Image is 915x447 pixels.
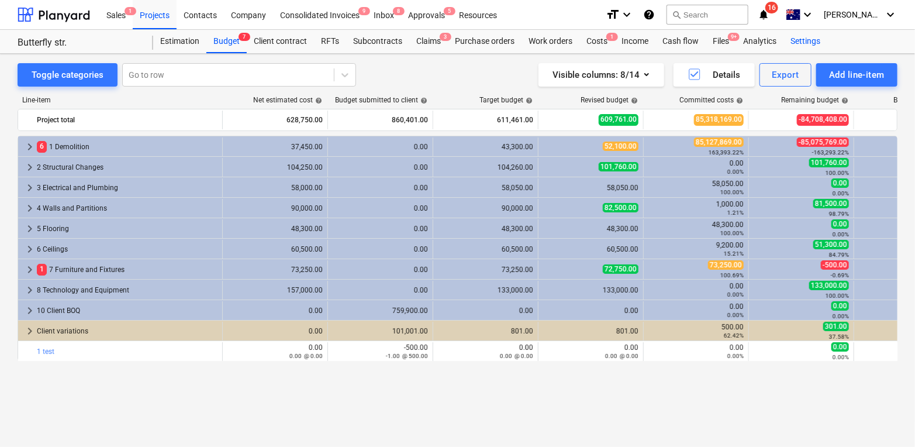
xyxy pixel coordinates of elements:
[438,286,533,294] div: 133,000.00
[643,8,655,22] i: Knowledge base
[736,30,783,53] div: Analytics
[543,184,638,192] div: 58,050.00
[831,178,849,188] span: 0.00
[37,199,217,218] div: 4 Walls and Partitions
[833,231,849,238] small: 0.00%
[606,8,620,22] i: format_size
[543,343,638,360] div: 0.00
[409,30,448,53] a: Claims3
[727,209,744,216] small: 1.21%
[648,159,744,176] div: 0.00
[674,63,755,87] button: Details
[543,245,638,253] div: 60,500.00
[227,327,323,335] div: 0.00
[438,343,533,360] div: 0.00
[18,96,222,104] div: Line-item
[883,8,897,22] i: keyboard_arrow_down
[831,272,849,278] small: -0.69%
[37,301,217,320] div: 10 Client BOQ
[679,96,743,104] div: Committed costs
[227,111,323,129] div: 628,750.00
[239,33,250,41] span: 7
[444,7,455,15] span: 5
[648,343,744,360] div: 0.00
[522,30,579,53] a: Work orders
[553,67,650,82] div: Visible columns : 8/14
[603,264,638,274] span: 72,750.00
[23,181,37,195] span: keyboard_arrow_right
[720,230,744,236] small: 100.00%
[816,63,897,87] button: Add line-item
[620,8,634,22] i: keyboard_arrow_down
[333,143,428,151] div: 0.00
[37,240,217,259] div: 6 Ceilings
[333,343,428,360] div: -500.00
[648,180,744,196] div: 58,050.00
[829,252,849,258] small: 84.79%
[37,322,217,341] div: Client variations
[824,10,882,19] span: [PERSON_NAME]
[37,137,217,156] div: 1 Demolition
[543,225,638,233] div: 48,300.00
[438,163,533,171] div: 104,260.00
[409,30,448,53] div: Claims
[23,324,37,338] span: keyboard_arrow_right
[833,313,849,319] small: 0.00%
[386,353,428,359] small: -1.00 @ 500.00
[603,203,638,212] span: 82,500.00
[833,354,849,360] small: 0.00%
[758,8,769,22] i: notifications
[23,160,37,174] span: keyboard_arrow_right
[797,137,849,147] span: -85,075,769.00
[599,114,638,125] span: 609,761.00
[333,111,428,129] div: 860,401.00
[358,7,370,15] span: 9
[614,30,655,53] a: Income
[813,199,849,208] span: 81,500.00
[23,242,37,256] span: keyboard_arrow_right
[781,96,848,104] div: Remaining budget
[333,286,428,294] div: 0.00
[538,63,664,87] button: Visible columns:8/14
[37,281,217,300] div: 8 Technology and Equipment
[253,96,322,104] div: Net estimated cost
[247,30,314,53] a: Client contract
[227,163,323,171] div: 104,250.00
[448,30,522,53] div: Purchase orders
[599,162,638,171] span: 101,760.00
[706,30,736,53] div: Files
[648,282,744,298] div: 0.00
[438,184,533,192] div: 58,050.00
[333,266,428,274] div: 0.00
[37,264,47,275] span: 1
[335,96,427,104] div: Budget submitted to client
[438,143,533,151] div: 43,300.00
[727,169,744,175] small: 0.00%
[800,8,814,22] i: keyboard_arrow_down
[606,33,618,41] span: 1
[393,7,405,15] span: 8
[655,30,706,53] div: Cash flow
[727,353,744,359] small: 0.00%
[37,158,217,177] div: 2 Structural Changes
[227,286,323,294] div: 157,000.00
[206,30,247,53] a: Budget7
[153,30,206,53] div: Estimation
[346,30,409,53] a: Subcontracts
[23,263,37,277] span: keyboard_arrow_right
[648,221,744,237] div: 48,300.00
[809,281,849,290] span: 133,000.00
[813,240,849,249] span: 51,300.00
[823,322,849,331] span: 301.00
[694,114,744,125] span: 85,318,169.00
[783,30,827,53] div: Settings
[829,67,885,82] div: Add line-item
[709,149,744,156] small: 163,393.22%
[694,137,744,147] span: 85,127,869.00
[440,33,451,41] span: 3
[603,142,638,151] span: 52,100.00
[479,96,533,104] div: Target budget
